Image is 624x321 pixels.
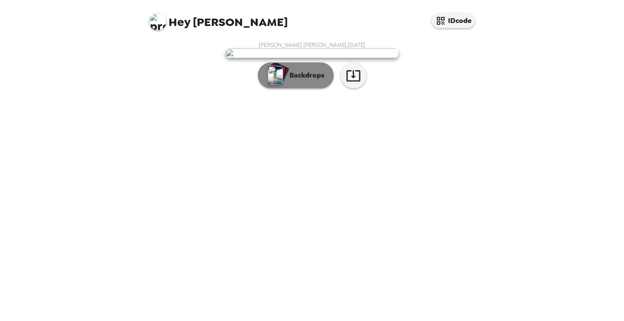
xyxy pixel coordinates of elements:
[169,14,190,30] span: Hey
[149,9,288,28] span: [PERSON_NAME]
[259,41,365,49] span: [PERSON_NAME] [PERSON_NAME] , [DATE]
[285,70,325,81] p: Backdrops
[225,49,399,58] img: user
[432,13,475,28] button: IDcode
[258,62,334,88] button: Backdrops
[149,13,166,30] img: profile pic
